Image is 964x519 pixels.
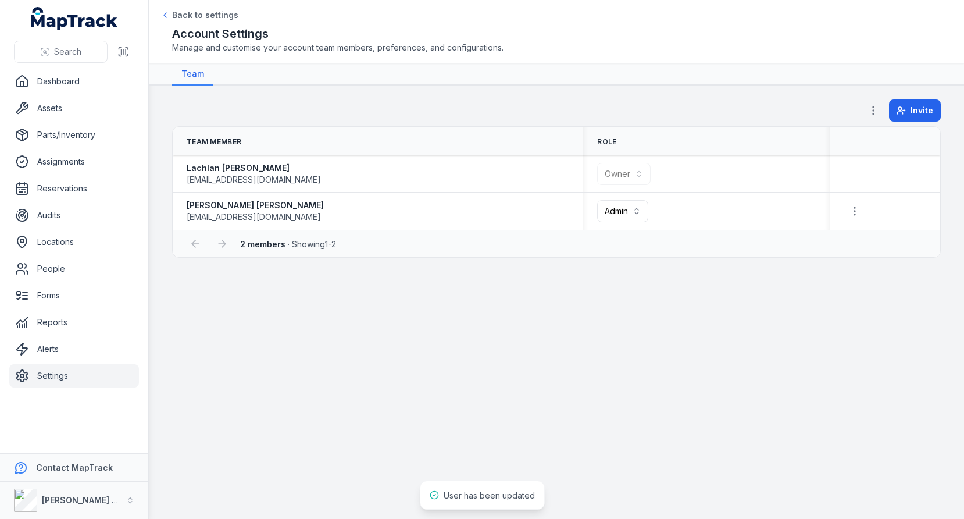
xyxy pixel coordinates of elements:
a: Assignments [9,150,139,173]
a: Dashboard [9,70,139,93]
strong: [PERSON_NAME] [PERSON_NAME] [187,200,324,211]
a: Audits [9,204,139,227]
a: People [9,257,139,280]
a: Alerts [9,337,139,361]
strong: Lachlan [PERSON_NAME] [187,162,321,174]
strong: 2 members [240,239,285,249]
span: Team Member [187,137,241,147]
a: Settings [9,364,139,388]
span: Search [54,46,81,58]
a: Team [172,63,213,86]
a: Back to settings [160,9,238,21]
button: Search [14,41,108,63]
span: Role [597,137,616,147]
span: Manage and customise your account team members, preferences, and configurations. [172,42,941,54]
span: [EMAIL_ADDRESS][DOMAIN_NAME] [187,174,321,186]
button: Invite [889,99,941,122]
a: Locations [9,230,139,254]
span: Invite [911,105,933,116]
h2: Account Settings [172,26,941,42]
button: Admin [597,200,648,222]
a: Reports [9,311,139,334]
span: [EMAIL_ADDRESS][DOMAIN_NAME] [187,211,321,223]
a: Reservations [9,177,139,200]
a: MapTrack [31,7,118,30]
a: Forms [9,284,139,307]
span: Back to settings [172,9,238,21]
strong: [PERSON_NAME] Asset Maintenance [42,495,191,505]
a: Parts/Inventory [9,123,139,147]
a: Assets [9,97,139,120]
span: User has been updated [444,490,535,500]
strong: Contact MapTrack [36,463,113,472]
span: · Showing 1 - 2 [240,239,336,249]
